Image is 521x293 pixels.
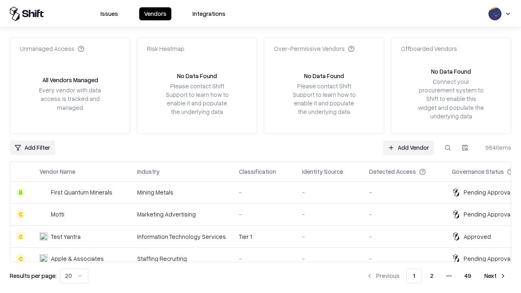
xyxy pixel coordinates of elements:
button: Add Filter [10,140,55,155]
div: - [239,254,289,263]
div: - [369,254,439,263]
nav: pagination [361,269,511,283]
img: Test Yantra [39,232,48,241]
div: Approved [464,232,491,241]
div: - [302,254,356,263]
div: Pending Approval [464,188,512,197]
div: - [239,188,289,197]
button: 2 [424,269,440,283]
div: - [369,210,439,219]
div: - [369,188,439,197]
div: All Vendors Managed [42,76,98,84]
div: Industry [137,167,160,176]
div: Connect your procurement system to Shift to enable this widget and populate the underlying data [417,77,485,120]
button: 1 [406,269,422,283]
div: Pending Approval [464,210,512,219]
div: B [17,188,25,197]
button: 49 [458,269,478,283]
div: Offboarded Vendors [401,44,457,53]
div: Motti [51,210,64,219]
div: Please contact Shift Support to learn how to enable it and populate the underlying data [163,82,231,116]
div: Apple & Associates [51,254,104,263]
div: Identity Source [302,167,343,176]
div: Marketing Advertising [137,210,226,219]
div: - [302,188,356,197]
div: - [369,232,439,241]
button: Integrations [188,7,230,20]
div: No Data Found [304,72,344,80]
div: Every vendor with data access is tracked and managed [36,86,104,112]
div: Over-Permissive Vendors [274,44,355,53]
div: Risk Heatmap [147,44,184,53]
div: Tier 1 [239,232,289,241]
div: C [17,232,25,241]
div: Mining Metals [137,188,226,197]
div: - [302,232,356,241]
div: No Data Found [431,67,471,76]
div: First Quantum Minerals [51,188,112,197]
div: Classification [239,167,276,176]
div: 964 items [479,143,511,152]
div: Vendor Name [39,167,75,176]
img: Motti [39,210,48,219]
div: Please contact Shift Support to learn how to enable it and populate the underlying data [290,82,358,116]
div: Governance Status [452,167,504,176]
img: Apple & Associates [39,254,48,262]
button: Issues [96,7,123,20]
div: Unmanaged Access [20,44,84,53]
button: Next [479,269,511,283]
div: Test Yantra [51,232,81,241]
div: - [239,210,289,219]
button: Vendors [139,7,171,20]
a: Add Vendor [383,140,434,155]
p: Results per page: [10,271,57,280]
div: Detected Access [369,167,416,176]
div: Staffing Recruiting [137,254,226,263]
div: Pending Approval [464,254,512,263]
div: No Data Found [177,72,217,80]
div: C [17,210,25,219]
div: - [302,210,356,219]
div: Information Technology Services [137,232,226,241]
div: C [17,254,25,262]
img: First Quantum Minerals [39,188,48,197]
